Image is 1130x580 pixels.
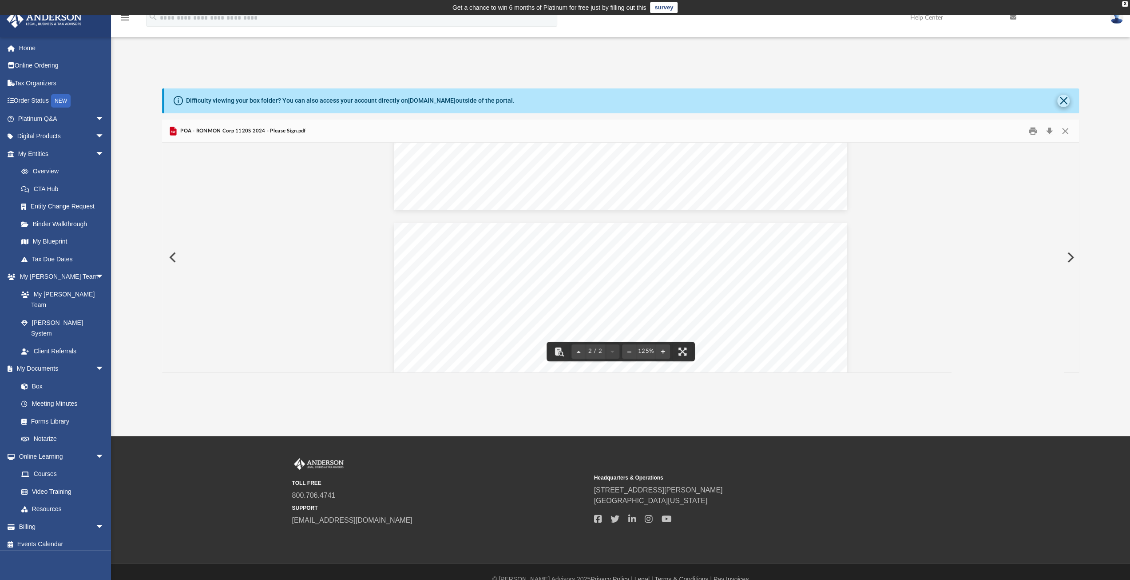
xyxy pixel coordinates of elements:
[558,299,740,304] span: The filing of this power of attorney automatically revokes all earlier power(s) of
[404,194,450,201] span: 14040806
[586,348,605,354] span: 2 / 2
[178,127,305,135] span: POA - RONMON Corp 1120S 2024 - Please Sign.pdf
[571,342,586,361] button: Previous page
[12,215,118,233] a: Binder Walkthrough
[95,448,113,466] span: arrow_drop_down
[1060,245,1079,270] button: Next File
[95,518,113,536] span: arrow_drop_down
[12,198,118,216] a: Entity Change Request
[12,412,109,430] a: Forms Library
[162,245,182,270] button: Previous File
[488,194,522,201] span: RONMON
[434,263,514,269] span: Specific acts not authorized.
[434,352,442,367] span: 9
[6,39,118,57] a: Home
[830,194,835,201] span: 1
[452,2,646,13] div: Get a chance to win 6 months of Platinum for free just by filling out this
[12,314,113,342] a: [PERSON_NAME] System
[442,178,454,184] span: LHA
[1057,124,1073,138] button: Close
[434,308,713,313] span: attorney on file with the Internal Revenue Service for the same matters and years or periods cove...
[673,342,692,361] button: Enter fullscreen
[434,299,555,304] span: Retention/revocation of prior power(s) of attorney.
[434,275,727,281] span: with whom the representative(s) is (are) associated) issued by the government in respect of a fed...
[12,377,109,395] a: Box
[732,308,749,313] span: want to
[650,2,678,13] a: survey
[511,252,534,259] span: CORP
[524,334,763,340] span: If a tax matter concerns a year in which a joint return was filed, each spouse must file a separa...
[622,342,636,361] button: Zoom out
[695,194,718,201] span: CORP
[408,97,456,104] a: [DOMAIN_NAME]
[6,110,118,128] a: Platinum Q&Aarrow_drop_down
[4,11,84,28] img: Anderson Advisors Platinum Portal
[715,308,730,313] span: do not
[162,143,1079,372] div: Document Viewer
[421,255,468,259] span: Form 2848 (Rev. 1-2021)
[12,465,113,483] a: Courses
[755,178,767,184] span: Form
[1057,95,1070,107] button: Close
[148,12,158,22] i: search
[1024,124,1042,138] button: Print
[292,458,345,470] img: Anderson Advisors Platinum Portal
[12,250,118,268] a: Tax Due Dates
[656,342,670,361] button: Zoom in
[524,194,581,201] span: CORP.1120T
[12,342,113,360] a: Client Referrals
[794,194,829,201] span: RONMON
[421,299,424,304] span: 6
[292,504,588,512] small: SUPPORT
[421,334,424,340] span: 7
[12,483,109,500] a: Video Training
[442,152,493,158] span: Other acts authorized:
[788,178,821,184] span: (Rev. 1-2021)
[434,340,751,346] span: of attorney even if they are appointing the same representative(s). If signed by a corporate offi...
[6,92,118,110] a: Order StatusNEW
[602,194,659,201] span: 2024.04010
[120,12,131,23] i: menu
[434,345,749,351] span: partnership representative (or designated individual, if applicable), executor, receiver, adminis...
[95,360,113,378] span: arrow_drop_down
[6,518,118,536] a: Billingarrow_drop_down
[543,316,791,322] span: ~~~~~~~~~~~~~~~~~~~~~~~~~~~~~~~~~~~~~~~~~~~~~~~
[659,194,693,201] span: RONMON
[741,252,941,259] span: [US_EMPLOYER_IDENTIFICATION_NUMBER]
[186,96,515,105] div: Difficulty viewing your box folder? You can also access your account directly on outside of the p...
[12,430,113,448] a: Notarize
[292,516,412,524] a: [EMAIL_ADDRESS][DOMAIN_NAME]
[797,311,805,326] span: 9
[1041,124,1057,138] button: Download
[434,325,660,331] span: YOU MUST ATTACH A COPY OF ANY POWER OF ATTORNEY YOU WANT TO REMAIN IN EFFECT.
[95,145,113,163] span: arrow_drop_down
[452,194,486,201] span: 149078
[434,281,744,287] span: List any other specific deletions to the acts otherwise authorized in this power of attorney (see...
[6,448,113,465] a: Online Learningarrow_drop_down
[424,263,427,269] span: b
[162,120,1079,372] div: Preview
[434,334,521,340] span: Taxpayer declaration and signature.
[594,497,708,504] a: [GEOGRAPHIC_DATA][US_STATE]
[292,479,588,487] small: TOLL FREE
[12,395,113,413] a: Meeting Minutes
[516,263,805,269] span: My representative(s) is (are) not authorized to endorse or otherwise negotiate any check (includi...
[12,285,109,314] a: My [PERSON_NAME] Team
[594,474,890,482] small: Headquarters & Operations
[12,163,118,180] a: Overview
[474,252,509,259] span: RONMON
[162,143,1079,372] div: File preview
[95,110,113,128] span: arrow_drop_down
[549,342,569,361] button: Toggle findbar
[12,233,113,251] a: My Blueprint
[818,254,821,260] span: 2
[458,178,665,184] span: For Privacy Act and Paperwork Reduction Act Notice, see the instructions.
[6,128,118,145] a: Digital Productsarrow_drop_down
[434,351,641,357] span: taxpayer, I certify I have the legal authority to execute this form on behalf of the taxpayer.
[292,492,336,499] a: 800.706.4741
[95,268,113,286] span: arrow_drop_down
[95,128,113,146] span: arrow_drop_down
[6,360,113,378] a: My Documentsarrow_drop_down
[586,342,605,361] button: 2 / 2
[6,268,113,286] a: My [PERSON_NAME] Teamarrow_drop_down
